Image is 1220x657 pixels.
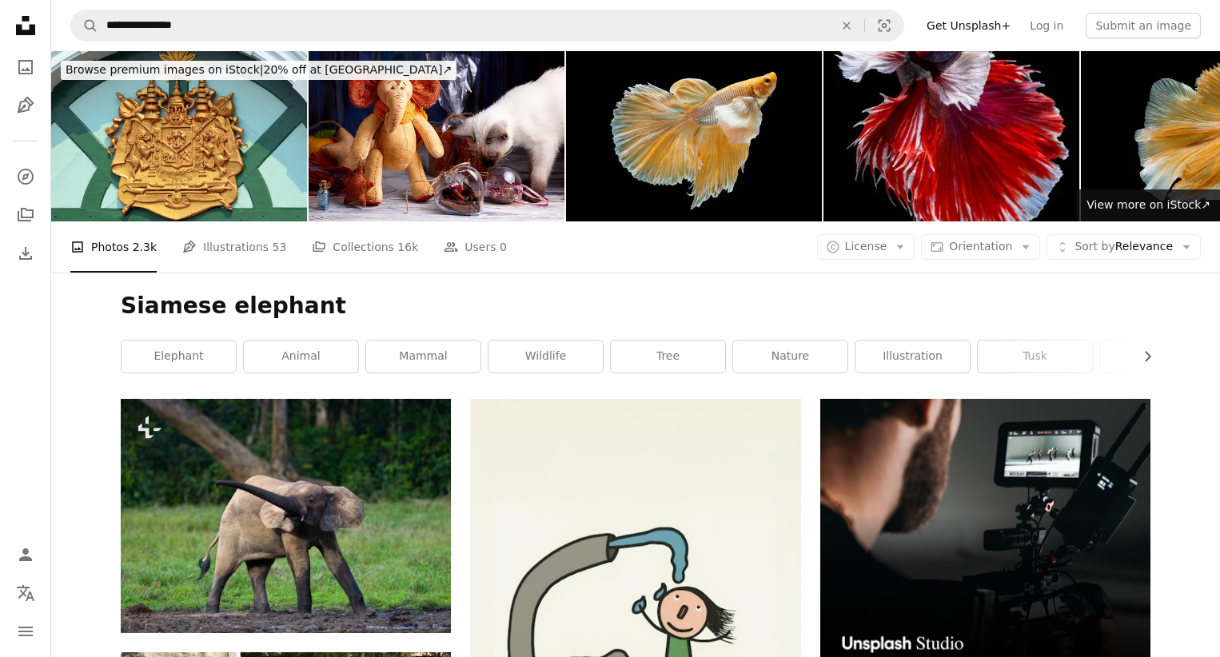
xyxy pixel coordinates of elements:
span: License [845,240,887,253]
button: Visual search [865,10,903,41]
a: nature [733,340,847,372]
a: Collections 16k [312,221,418,273]
a: Photos [10,51,42,83]
a: elephant [122,340,236,372]
button: Clear [829,10,864,41]
span: 20% off at [GEOGRAPHIC_DATA] ↗ [66,63,452,76]
a: Illustrations [10,90,42,121]
button: Search Unsplash [71,10,98,41]
a: wildlife [488,340,603,372]
a: A baby forest elephant. Central African Republic. Republic of Congo. Dzanga-Sangha Special Reserv... [121,508,451,523]
img: Little blue-eyed Mekong bobtail kitten near New Year's gifts [309,51,564,221]
img: Royal coat of arms of Siam, Ministry of Defence HQ building, Bangkok, Thailand [51,51,307,221]
a: Log in / Sign up [10,539,42,571]
a: tusk [978,340,1092,372]
img: Beautiful moving moment of red white Half Moon (elephant ear). Betta Splendens or Siamese Fightin... [823,51,1079,221]
a: Download History [10,237,42,269]
span: 0 [500,238,507,256]
span: 53 [273,238,287,256]
button: Menu [10,615,42,647]
a: Browse premium images on iStock|20% off at [GEOGRAPHIC_DATA]↗ [51,51,466,90]
a: outdoor [1100,340,1214,372]
a: View more on iStock↗ [1077,189,1220,221]
img: Betta Siamese fighting fish, Betta splendens , popular aquarium fish. Big ears dumbo Golden yello... [566,51,822,221]
span: Orientation [949,240,1012,253]
a: Users 0 [444,221,507,273]
a: Collections [10,199,42,231]
a: Get Unsplash+ [917,13,1020,38]
a: illustration [855,340,970,372]
a: animal [244,340,358,372]
span: Browse premium images on iStock | [66,63,263,76]
button: Language [10,577,42,609]
a: View the photo by Europeana [470,639,800,654]
span: Relevance [1074,239,1173,255]
a: tree [611,340,725,372]
span: Sort by [1074,240,1114,253]
a: mammal [366,340,480,372]
a: Explore [10,161,42,193]
form: Find visuals sitewide [70,10,904,42]
button: Sort byRelevance [1047,234,1201,260]
a: Log in [1020,13,1073,38]
img: A baby forest elephant. Central African Republic. Republic of Congo. Dzanga-Sangha Special Reserv... [121,399,451,633]
button: Submit an image [1086,13,1201,38]
a: Illustrations 53 [182,221,286,273]
h1: Siamese elephant [121,292,1150,321]
button: Orientation [921,234,1040,260]
button: scroll list to the right [1133,340,1150,372]
span: View more on iStock ↗ [1086,198,1210,211]
button: License [817,234,915,260]
span: 16k [397,238,418,256]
